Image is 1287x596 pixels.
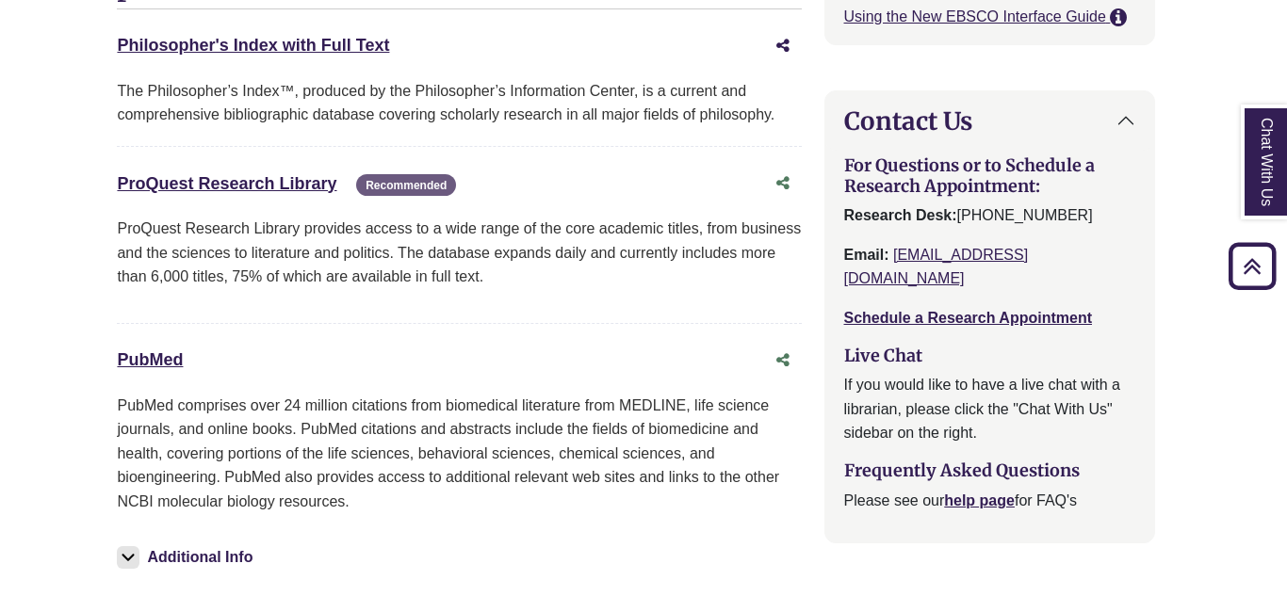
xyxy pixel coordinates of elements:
[844,247,1029,287] a: [EMAIL_ADDRESS][DOMAIN_NAME]
[1222,253,1282,279] a: Back to Top
[844,155,1135,196] h3: For Questions or to Schedule a Research Appointment:
[117,350,183,369] a: PubMed
[844,346,1135,366] h3: Live Chat
[117,394,801,514] p: PubMed comprises over 24 million citations from biomedical literature from MEDLINE, life science ...
[117,217,801,289] p: ProQuest Research Library provides access to a wide range of the core academic titles, from busin...
[764,343,802,379] button: Share this database
[825,91,1154,151] button: Contact Us
[844,247,889,263] strong: Email:
[844,489,1135,513] p: Please see our for FAQ's
[117,544,258,571] button: Additional Info
[764,166,802,201] button: Share this database
[844,203,1135,228] p: [PHONE_NUMBER]
[356,174,456,196] span: Recommended
[844,8,1111,24] a: Using the New EBSCO Interface Guide
[944,492,1015,508] a: help page
[117,36,389,55] a: Philosopher's Index with Full Text
[117,174,336,193] a: ProQuest Research Library
[844,207,957,223] strong: Research Desk:
[844,310,1092,326] a: Schedule a Research Appointment
[844,373,1135,445] p: If you would like to have a live chat with a librarian, please click the "Chat With Us" sidebar o...
[764,28,802,64] button: Share this database
[117,79,801,127] div: The Philosopher’s Index™, produced by the Philosopher’s Information Center, is a current and comp...
[844,460,1135,481] h3: Frequently Asked Questions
